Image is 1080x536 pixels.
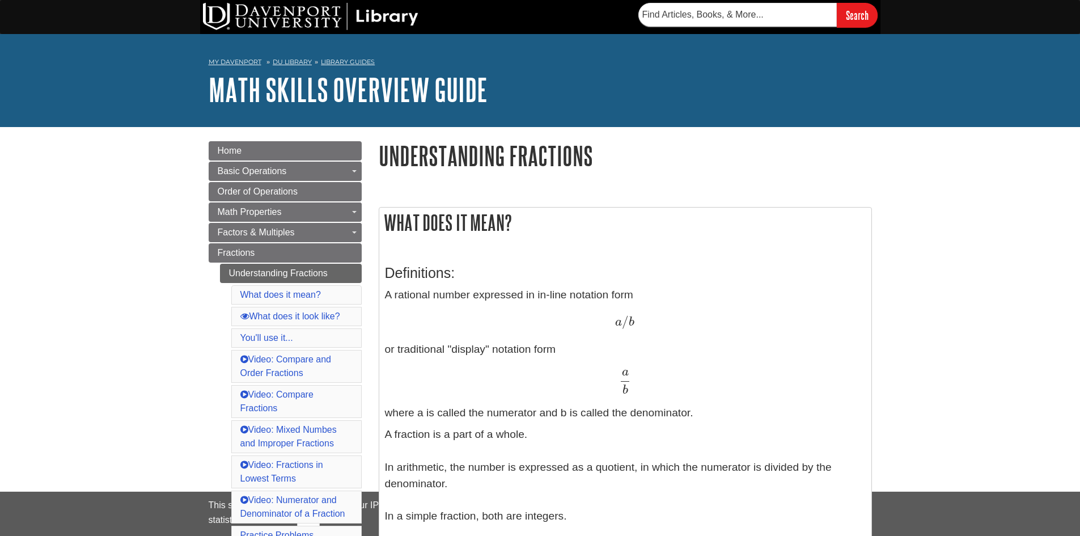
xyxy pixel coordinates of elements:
span: Home [218,146,242,155]
a: Video: Numerator and Denominator of a Fraction [240,495,345,518]
a: My Davenport [209,57,261,67]
a: Math Skills Overview Guide [209,72,488,107]
a: DU Library [273,58,312,66]
nav: breadcrumb [209,54,872,73]
img: DU Library [203,3,418,30]
a: What does it mean? [240,290,321,299]
a: Video: Fractions in Lowest Terms [240,460,323,483]
a: Video: Mixed Numbes and Improper Fractions [240,425,337,448]
span: / [622,314,629,329]
a: Math Properties [209,202,362,222]
a: Order of Operations [209,182,362,201]
span: Fractions [218,248,255,258]
a: Video: Compare and Order Fractions [240,354,331,378]
a: What does it look like? [240,311,340,321]
span: a [615,316,622,328]
span: a [622,366,629,378]
h2: What does it mean? [379,208,871,238]
a: Basic Operations [209,162,362,181]
a: Video: Compare Fractions [240,390,314,413]
span: Order of Operations [218,187,298,196]
span: Basic Operations [218,166,287,176]
span: b [629,316,634,328]
input: Search [837,3,878,27]
span: Factors & Multiples [218,227,295,237]
a: Understanding Fractions [220,264,362,283]
span: Math Properties [218,207,282,217]
input: Find Articles, Books, & More... [638,3,837,27]
span: b [622,384,628,396]
a: Factors & Multiples [209,223,362,242]
a: Home [209,141,362,161]
h3: Definitions: [385,265,866,281]
p: A rational number expressed in in-line notation form or traditional "display" notation form where... [385,287,866,421]
a: Library Guides [321,58,375,66]
form: Searches DU Library's articles, books, and more [638,3,878,27]
h1: Understanding Fractions [379,141,872,170]
a: Fractions [209,243,362,263]
a: You'll use it... [240,333,293,343]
